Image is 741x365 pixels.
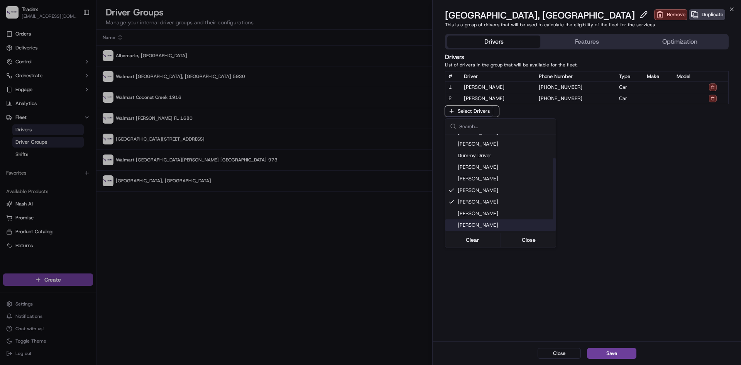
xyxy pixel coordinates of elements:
span: [PERSON_NAME] [458,175,553,182]
div: We're available if you need us! [26,81,98,88]
a: 📗Knowledge Base [5,109,62,123]
span: Pylon [77,131,93,137]
img: Nash [8,8,23,23]
span: [PERSON_NAME] [458,187,553,194]
a: 💻API Documentation [62,109,127,123]
span: API Documentation [73,112,124,120]
button: Start new chat [131,76,140,85]
a: Powered byPylon [54,131,93,137]
span: [PERSON_NAME] [458,210,553,217]
span: [PERSON_NAME] [458,199,553,205]
div: 💻 [65,113,71,119]
span: [PERSON_NAME] [458,222,553,229]
span: Knowledge Base [15,112,59,120]
input: Got a question? Start typing here... [20,50,139,58]
img: 1736555255976-a54dd68f-1ca7-489b-9aae-adbdc363a1c4 [8,74,22,88]
span: [PERSON_NAME] [458,141,553,148]
span: Dummy Driver [458,152,553,159]
div: Suggestions [445,134,556,248]
input: Search... [459,119,551,134]
button: Clear [446,234,499,245]
div: Start new chat [26,74,127,81]
span: [PERSON_NAME] [458,164,553,171]
p: Welcome 👋 [8,31,140,43]
button: Close [502,234,555,245]
div: 📗 [8,113,14,119]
